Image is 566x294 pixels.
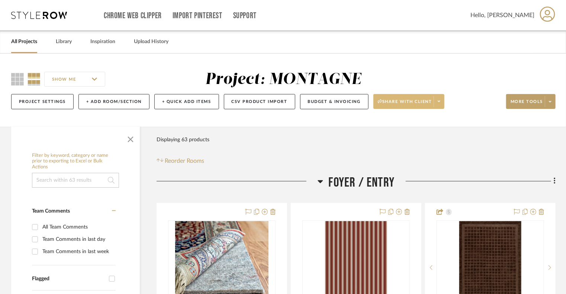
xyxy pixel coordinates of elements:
[32,153,119,170] h6: Filter by keyword, category or name prior to exporting to Excel or Bulk Actions
[157,132,209,147] div: Displaying 63 products
[11,37,37,47] a: All Projects
[470,11,534,20] span: Hello, [PERSON_NAME]
[205,72,361,87] div: Project: MONTAGNE
[373,94,445,109] button: Share with client
[511,99,543,110] span: More tools
[506,94,556,109] button: More tools
[329,175,395,191] span: Foyer / Entry
[56,37,72,47] a: Library
[11,94,74,109] button: Project Settings
[104,13,162,19] a: Chrome Web Clipper
[173,13,222,19] a: Import Pinterest
[78,94,149,109] button: + Add Room/Section
[42,246,114,258] div: Team Comments in last week
[157,156,205,165] button: Reorder Rooms
[32,276,105,282] div: Flagged
[90,37,115,47] a: Inspiration
[123,130,138,145] button: Close
[32,209,70,214] span: Team Comments
[42,233,114,245] div: Team Comments in last day
[32,173,119,188] input: Search within 63 results
[165,156,205,165] span: Reorder Rooms
[224,94,295,109] button: CSV Product Import
[233,13,257,19] a: Support
[134,37,168,47] a: Upload History
[42,221,114,233] div: All Team Comments
[300,94,369,109] button: Budget & Invoicing
[378,99,432,110] span: Share with client
[154,94,219,109] button: + Quick Add Items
